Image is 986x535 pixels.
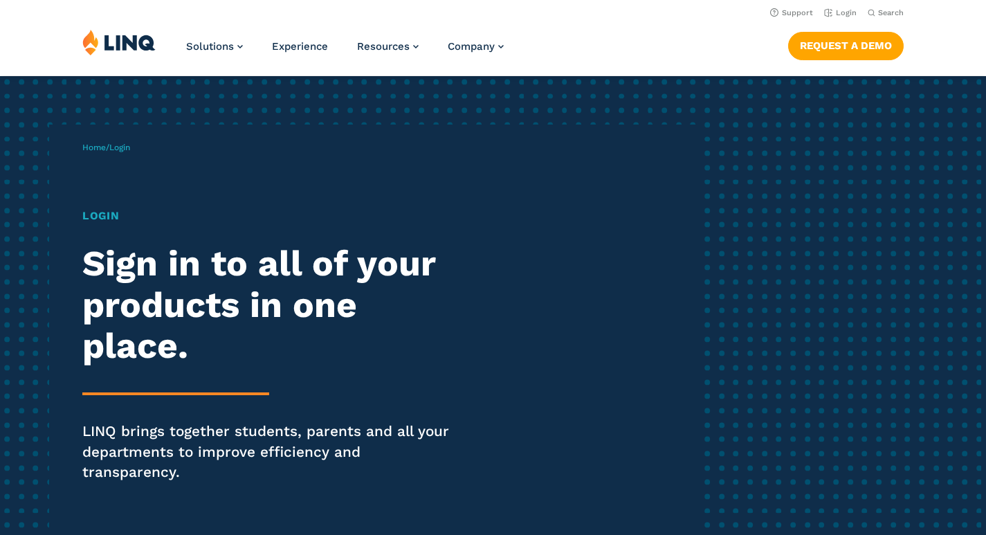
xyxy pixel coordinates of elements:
a: Home [82,143,106,152]
button: Open Search Bar [868,8,904,18]
a: Solutions [186,40,243,53]
a: Resources [357,40,419,53]
span: Solutions [186,40,234,53]
a: Experience [272,40,328,53]
a: Login [824,8,857,17]
a: Support [770,8,813,17]
p: LINQ brings together students, parents and all your departments to improve efficiency and transpa... [82,421,462,483]
span: / [82,143,130,152]
span: Resources [357,40,410,53]
span: Login [109,143,130,152]
nav: Button Navigation [788,29,904,60]
h1: Login [82,208,462,224]
h2: Sign in to all of your products in one place. [82,243,462,365]
a: Company [448,40,504,53]
a: Request a Demo [788,32,904,60]
img: LINQ | K‑12 Software [82,29,156,55]
nav: Primary Navigation [186,29,504,75]
span: Company [448,40,495,53]
span: Search [878,8,904,17]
